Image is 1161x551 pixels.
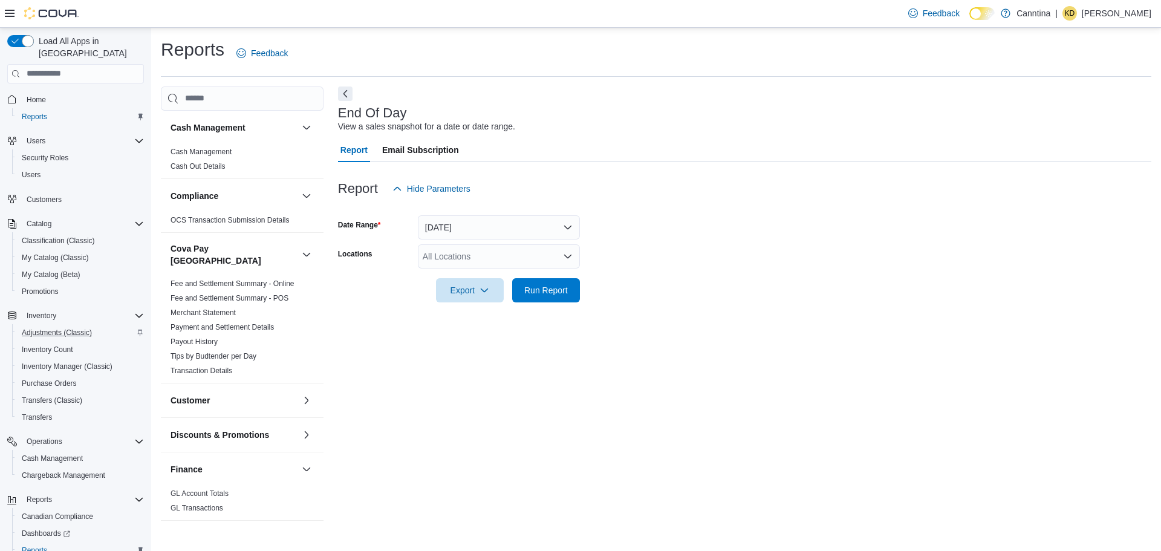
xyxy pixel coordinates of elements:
[17,151,73,165] a: Security Roles
[22,379,77,388] span: Purchase Orders
[12,324,149,341] button: Adjustments (Classic)
[232,41,293,65] a: Feedback
[2,91,149,108] button: Home
[171,279,294,289] span: Fee and Settlement Summary - Online
[12,341,149,358] button: Inventory Count
[17,233,100,248] a: Classification (Classic)
[299,462,314,477] button: Finance
[17,168,45,182] a: Users
[17,451,144,466] span: Cash Management
[17,342,144,357] span: Inventory Count
[171,394,297,406] button: Customer
[27,219,51,229] span: Catalog
[22,434,67,449] button: Operations
[171,463,297,475] button: Finance
[1065,6,1075,21] span: KD
[17,376,82,391] a: Purchase Orders
[171,504,223,512] a: GL Transactions
[12,508,149,525] button: Canadian Compliance
[161,213,324,232] div: Compliance
[161,37,224,62] h1: Reports
[17,451,88,466] a: Cash Management
[17,468,110,483] a: Chargeback Management
[17,168,144,182] span: Users
[34,35,144,59] span: Load All Apps in [GEOGRAPHIC_DATA]
[2,132,149,149] button: Users
[17,284,144,299] span: Promotions
[171,463,203,475] h3: Finance
[161,486,324,520] div: Finance
[12,409,149,426] button: Transfers
[22,236,95,246] span: Classification (Classic)
[17,109,52,124] a: Reports
[171,366,232,376] span: Transaction Details
[27,437,62,446] span: Operations
[171,294,288,302] a: Fee and Settlement Summary - POS
[171,337,218,346] a: Payout History
[17,325,144,340] span: Adjustments (Classic)
[22,345,73,354] span: Inventory Count
[171,215,290,225] span: OCS Transaction Submission Details
[382,138,459,162] span: Email Subscription
[12,166,149,183] button: Users
[27,495,52,504] span: Reports
[22,217,144,231] span: Catalog
[299,393,314,408] button: Customer
[171,122,246,134] h3: Cash Management
[299,120,314,135] button: Cash Management
[171,429,269,441] h3: Discounts & Promotions
[338,120,515,133] div: View a sales snapshot for a date or date range.
[12,266,149,283] button: My Catalog (Beta)
[17,325,97,340] a: Adjustments (Classic)
[299,247,314,262] button: Cova Pay [GEOGRAPHIC_DATA]
[22,328,92,337] span: Adjustments (Classic)
[969,7,995,20] input: Dark Mode
[171,322,274,332] span: Payment and Settlement Details
[17,468,144,483] span: Chargeback Management
[22,217,56,231] button: Catalog
[171,293,288,303] span: Fee and Settlement Summary - POS
[171,147,232,157] span: Cash Management
[17,526,75,541] a: Dashboards
[171,161,226,171] span: Cash Out Details
[22,512,93,521] span: Canadian Compliance
[17,410,144,425] span: Transfers
[171,243,297,267] button: Cova Pay [GEOGRAPHIC_DATA]
[2,307,149,324] button: Inventory
[12,358,149,375] button: Inventory Manager (Classic)
[1016,6,1050,21] p: Canntina
[2,491,149,508] button: Reports
[22,112,47,122] span: Reports
[12,149,149,166] button: Security Roles
[12,283,149,300] button: Promotions
[251,47,288,59] span: Feedback
[17,509,98,524] a: Canadian Compliance
[171,394,210,406] h3: Customer
[563,252,573,261] button: Open list of options
[299,189,314,203] button: Compliance
[22,308,61,323] button: Inventory
[1082,6,1151,21] p: [PERSON_NAME]
[161,145,324,178] div: Cash Management
[2,215,149,232] button: Catalog
[2,433,149,450] button: Operations
[27,95,46,105] span: Home
[17,359,144,374] span: Inventory Manager (Classic)
[22,253,89,262] span: My Catalog (Classic)
[22,396,82,405] span: Transfers (Classic)
[17,284,63,299] a: Promotions
[161,276,324,383] div: Cova Pay [GEOGRAPHIC_DATA]
[17,526,144,541] span: Dashboards
[299,428,314,442] button: Discounts & Promotions
[338,220,381,230] label: Date Range
[1055,6,1058,21] p: |
[436,278,504,302] button: Export
[17,376,144,391] span: Purchase Orders
[22,92,144,107] span: Home
[338,181,378,196] h3: Report
[17,250,94,265] a: My Catalog (Classic)
[903,1,964,25] a: Feedback
[12,450,149,467] button: Cash Management
[12,249,149,266] button: My Catalog (Classic)
[22,471,105,480] span: Chargeback Management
